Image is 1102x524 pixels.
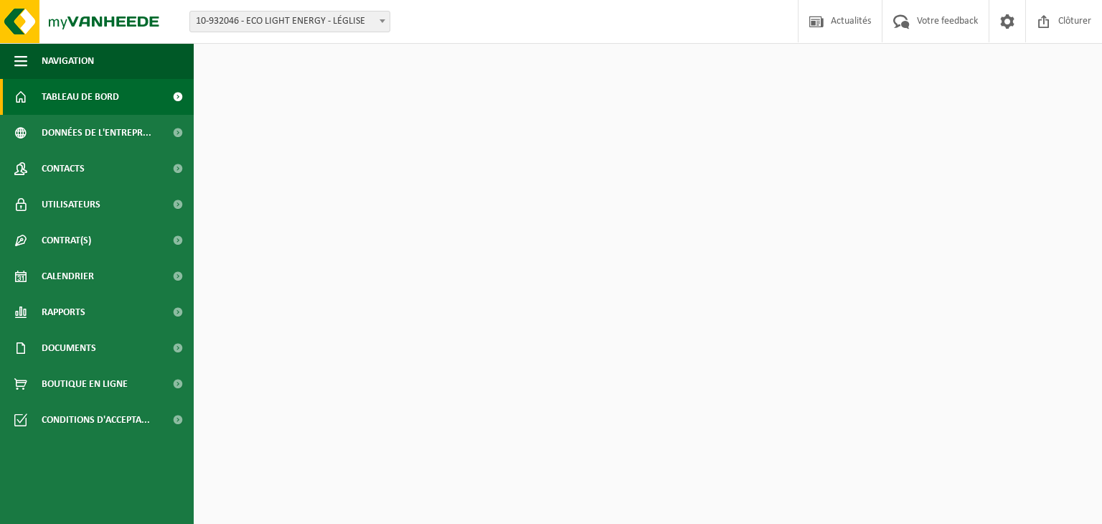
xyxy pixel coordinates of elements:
span: Tableau de bord [42,79,119,115]
span: Calendrier [42,258,94,294]
span: Utilisateurs [42,187,100,223]
span: 10-932046 - ECO LIGHT ENERGY - LÉGLISE [189,11,390,32]
span: Rapports [42,294,85,330]
span: Contrat(s) [42,223,91,258]
span: Documents [42,330,96,366]
span: Boutique en ligne [42,366,128,402]
span: 10-932046 - ECO LIGHT ENERGY - LÉGLISE [190,11,390,32]
span: Conditions d'accepta... [42,402,150,438]
span: Navigation [42,43,94,79]
span: Données de l'entrepr... [42,115,151,151]
span: Contacts [42,151,85,187]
